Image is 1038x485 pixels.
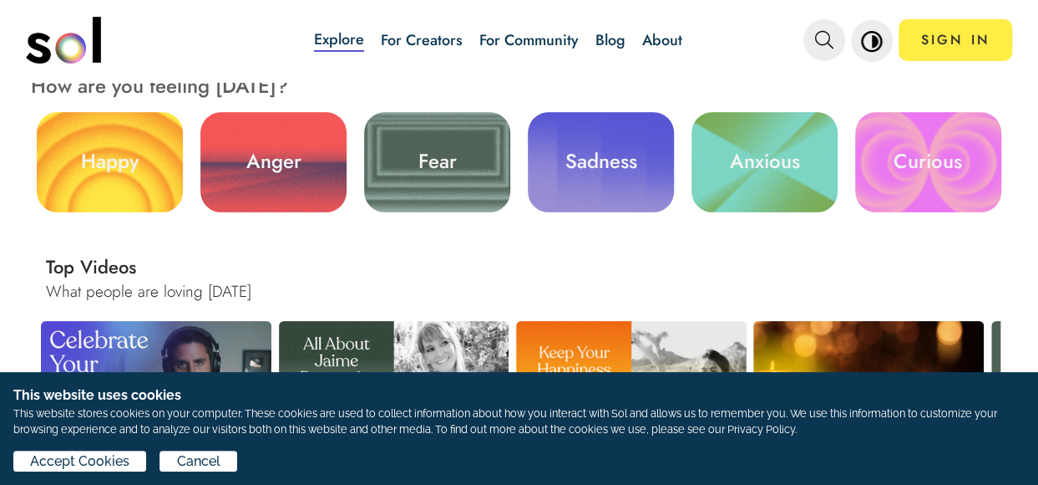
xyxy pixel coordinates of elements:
nav: main navigation [26,11,1012,69]
a: Blog [595,29,625,51]
span: Cancel [177,452,220,472]
a: Happy [37,112,183,212]
button: Cancel [159,451,236,472]
button: Accept Cookies [13,451,146,472]
h1: This website uses cookies [13,385,1025,406]
p: This website stores cookies on your computer. These cookies are used to collect information about... [13,406,1025,437]
a: SIGN IN [899,19,1012,61]
h3: What people are loving [DATE] [46,280,1034,303]
img: All About Jaime Bronstein, LCSW, “The Relationship Expert” [279,321,509,451]
h2: Top Videos [46,253,1034,280]
a: Anger [200,112,347,212]
span: Accept Cookies [30,452,129,472]
a: Fear [364,112,510,212]
h2: How are you feeling [DATE]? [31,74,1038,98]
a: For Community [479,29,579,51]
a: About [642,29,682,51]
img: logo [26,17,101,64]
a: Anxious [691,112,838,212]
img: The Gift of Loss: A Framework for Grief - with Neil Seligman [753,321,984,451]
img: Keep Your Happiness High [516,321,747,451]
a: For Creators [381,29,463,51]
img: Celebrate your journey| You have come a long way [41,321,271,451]
a: Sadness [528,112,674,212]
a: Explore [314,28,364,52]
a: Curious [855,112,1001,212]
